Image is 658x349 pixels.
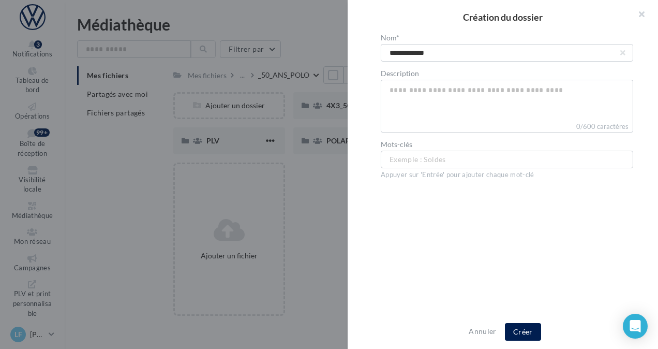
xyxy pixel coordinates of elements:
button: Créer [505,323,541,341]
label: 0/600 caractères [381,121,633,133]
span: Exemple : Soldes [390,154,446,165]
button: Annuler [465,325,500,338]
h2: Création du dossier [364,12,641,22]
label: Description [381,70,633,77]
div: Open Intercom Messenger [623,314,648,339]
label: Mots-clés [381,141,633,148]
div: Appuyer sur 'Entrée' pour ajouter chaque mot-clé [381,170,633,180]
